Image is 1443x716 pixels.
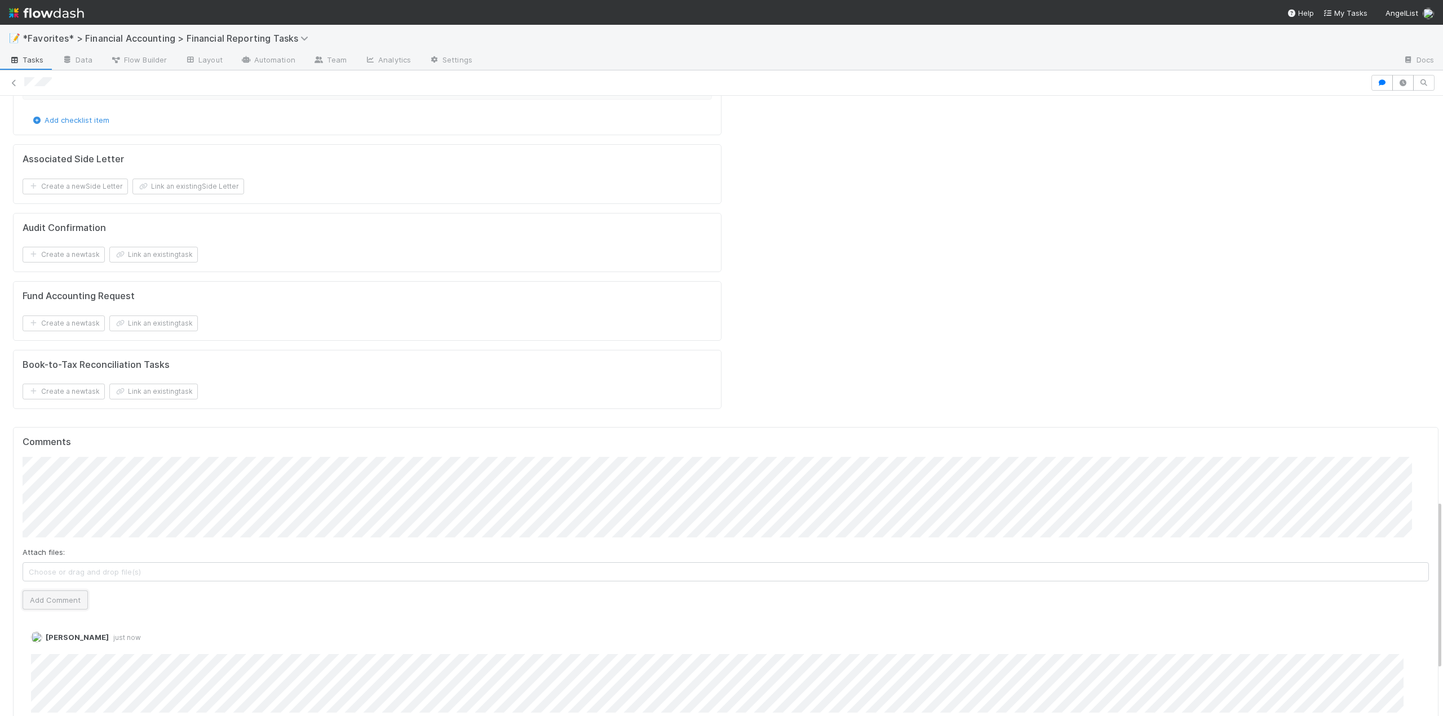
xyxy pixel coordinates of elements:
[356,52,420,70] a: Analytics
[23,384,105,399] button: Create a newtask
[1394,52,1443,70] a: Docs
[1323,8,1367,17] span: My Tasks
[23,33,314,44] span: *Favorites* > Financial Accounting > Financial Reporting Tasks
[110,54,167,65] span: Flow Builder
[46,633,109,642] span: [PERSON_NAME]
[31,115,109,124] a: Add checklist item
[132,179,244,194] button: Link an existingSide Letter
[23,590,88,610] button: Add Comment
[23,437,1429,448] h5: Comments
[109,633,141,642] span: just now
[1287,7,1314,19] div: Help
[1386,8,1418,17] span: AngelList
[1423,8,1434,19] img: avatar_705f3a58-2659-4f93-91ad-7a5be837418b.png
[9,54,44,65] span: Tasks
[109,384,198,399] button: Link an existingtask
[23,359,170,371] h5: Book-to-Tax Reconciliation Tasks
[101,52,176,70] a: Flow Builder
[53,52,101,70] a: Data
[420,52,481,70] a: Settings
[109,247,198,263] button: Link an existingtask
[176,52,232,70] a: Layout
[23,179,128,194] button: Create a newSide Letter
[9,3,84,23] img: logo-inverted-e16ddd16eac7371096b0.svg
[23,546,65,558] label: Attach files:
[304,52,356,70] a: Team
[23,154,124,165] h5: Associated Side Letter
[23,563,1428,581] span: Choose or drag and drop file(s)
[23,315,105,331] button: Create a newtask
[23,247,105,263] button: Create a newtask
[9,33,20,43] span: 📝
[1323,7,1367,19] a: My Tasks
[23,291,135,302] h5: Fund Accounting Request
[31,631,42,643] img: avatar_705f3a58-2659-4f93-91ad-7a5be837418b.png
[109,315,198,331] button: Link an existingtask
[232,52,304,70] a: Automation
[23,223,106,234] h5: Audit Confirmation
